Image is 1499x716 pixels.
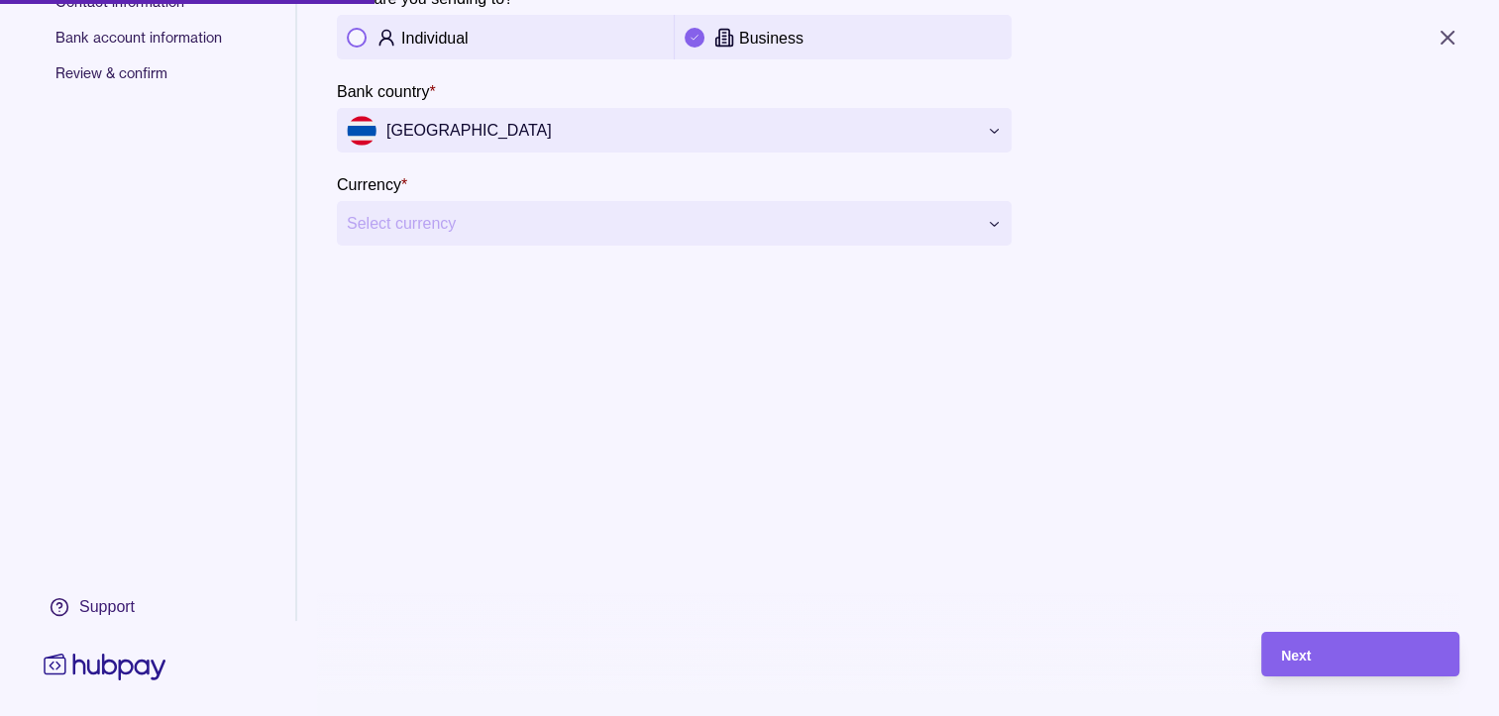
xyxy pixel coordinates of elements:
[1412,16,1483,59] button: Close
[40,586,170,628] a: Support
[1281,648,1311,664] span: Next
[401,30,469,47] p: Individual
[55,63,222,99] span: Review & confirm
[739,30,803,47] p: Business
[337,176,401,193] p: Currency
[55,28,222,63] span: Bank account information
[337,172,407,196] label: Currency
[79,596,135,618] div: Support
[337,83,429,100] p: Bank country
[337,79,436,103] label: Bank country
[1261,632,1459,676] button: Next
